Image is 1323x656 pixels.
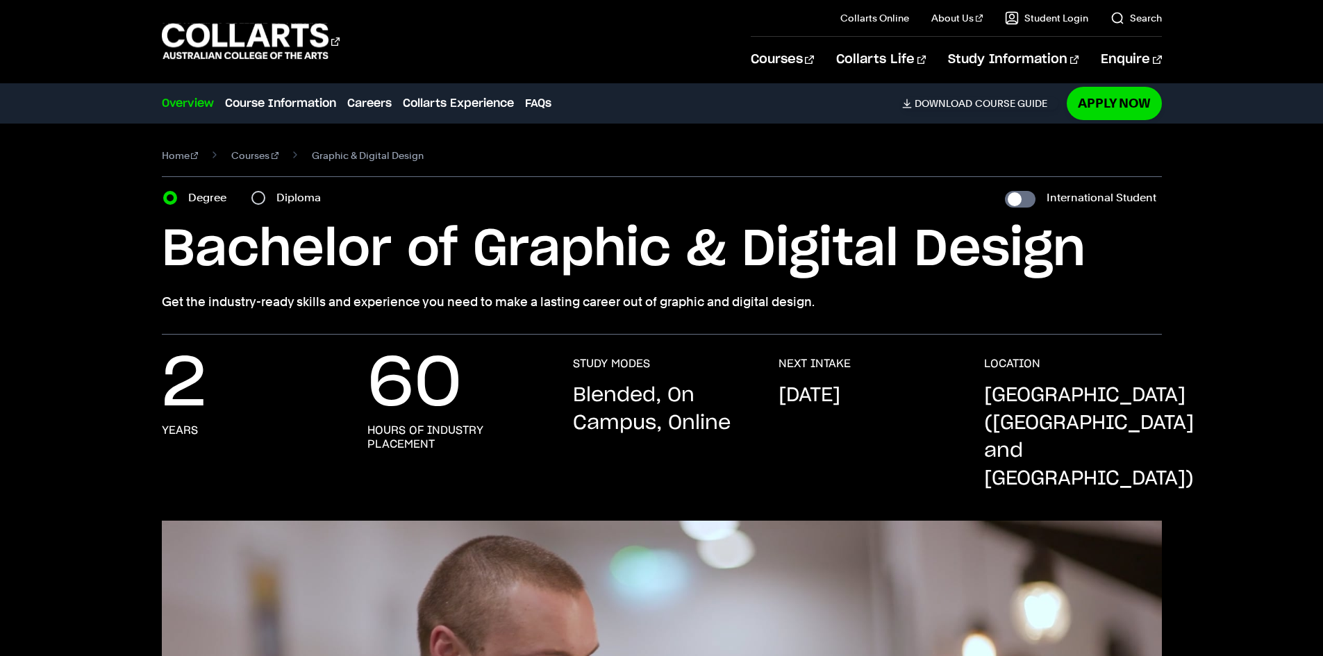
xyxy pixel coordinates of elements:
[231,146,278,165] a: Courses
[312,146,424,165] span: Graphic & Digital Design
[1005,11,1088,25] a: Student Login
[902,97,1058,110] a: DownloadCourse Guide
[984,357,1040,371] h3: LOCATION
[367,357,462,412] p: 60
[573,382,751,437] p: Blended, On Campus, Online
[403,95,514,112] a: Collarts Experience
[347,95,392,112] a: Careers
[573,357,650,371] h3: STUDY MODES
[162,357,206,412] p: 2
[162,292,1162,312] p: Get the industry-ready skills and experience you need to make a lasting career out of graphic and...
[751,37,814,83] a: Courses
[948,37,1079,83] a: Study Information
[984,382,1194,493] p: [GEOGRAPHIC_DATA] ([GEOGRAPHIC_DATA] and [GEOGRAPHIC_DATA])
[931,11,983,25] a: About Us
[276,188,329,208] label: Diploma
[188,188,235,208] label: Degree
[162,423,198,437] h3: years
[367,423,545,451] h3: hours of industry placement
[779,357,851,371] h3: NEXT INTAKE
[525,95,551,112] a: FAQs
[162,22,340,61] div: Go to homepage
[1110,11,1162,25] a: Search
[162,95,214,112] a: Overview
[779,382,840,410] p: [DATE]
[225,95,336,112] a: Course Information
[836,37,926,83] a: Collarts Life
[162,146,199,165] a: Home
[840,11,909,25] a: Collarts Online
[1101,37,1161,83] a: Enquire
[915,97,972,110] span: Download
[1047,188,1156,208] label: International Student
[1067,87,1162,119] a: Apply Now
[162,219,1162,281] h1: Bachelor of Graphic & Digital Design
